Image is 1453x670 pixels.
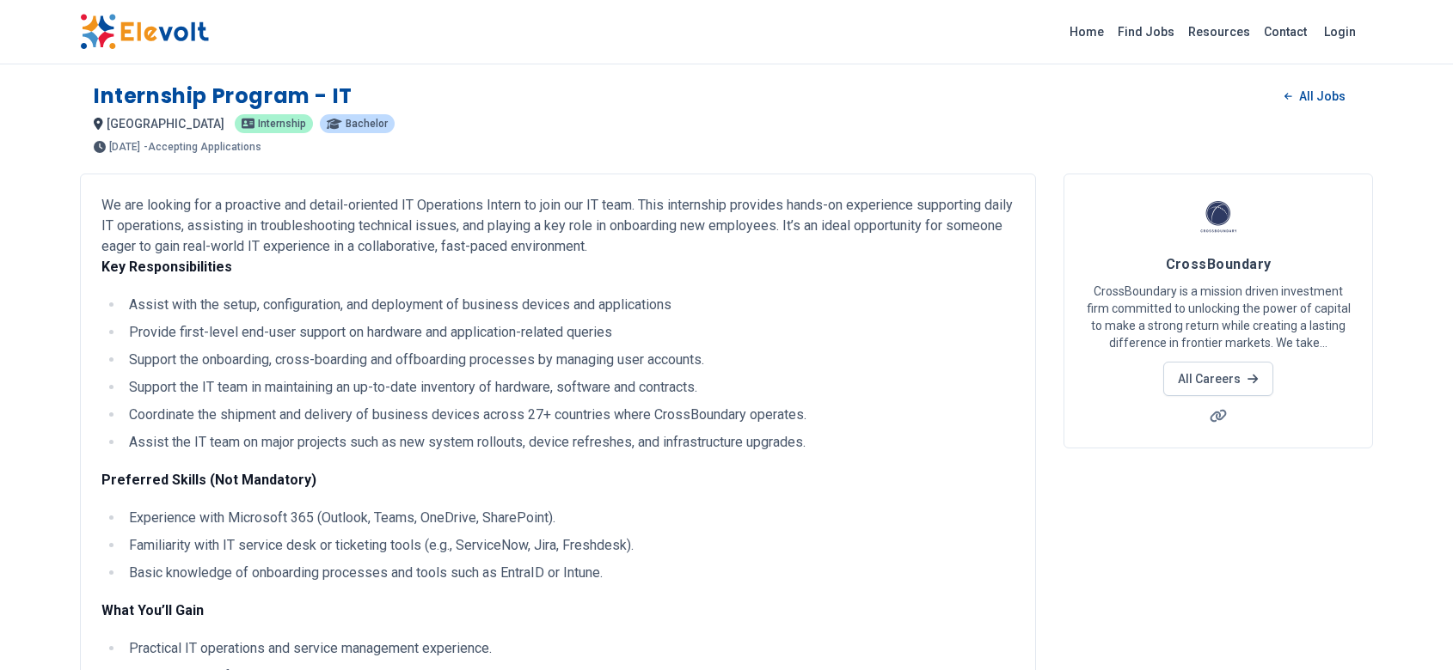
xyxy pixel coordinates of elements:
a: Home [1063,18,1111,46]
img: CrossBoundary [1197,195,1240,238]
a: Find Jobs [1111,18,1181,46]
li: Assist the IT team on major projects such as new system rollouts, device refreshes, and infrastru... [124,432,1015,453]
a: Contact [1257,18,1314,46]
li: Experience with Microsoft 365 (Outlook, Teams, OneDrive, SharePoint). [124,508,1015,528]
li: Practical IT operations and service management experience. [124,638,1015,659]
strong: Key Responsibilities [101,259,232,275]
span: [DATE] [109,142,140,152]
li: Support the IT team in maintaining an up-to-date inventory of hardware, software and contracts. [124,377,1015,398]
li: Coordinate the shipment and delivery of business devices across 27+ countries where CrossBoundary... [124,405,1015,425]
span: internship [258,119,306,129]
p: - Accepting Applications [144,142,261,152]
a: All Careers [1163,362,1272,396]
h1: Internship Program - IT [94,82,353,110]
li: Assist with the setup, configuration, and deployment of business devices and applications [124,295,1015,315]
a: Resources [1181,18,1257,46]
li: Basic knowledge of onboarding processes and tools such as EntraID or Intune. [124,563,1015,583]
img: Elevolt [80,14,209,50]
a: Login [1314,15,1366,49]
li: Familiarity with IT service desk or ticketing tools (e.g., ServiceNow, Jira, Freshdesk). [124,535,1015,556]
li: Support the onboarding, cross-boarding and offboarding processes by managing user accounts. [124,350,1015,370]
li: Provide first-level end-user support on hardware and application-related queries [124,322,1015,343]
a: All Jobs [1271,83,1359,109]
span: Bachelor [346,119,388,129]
strong: What You’ll Gain [101,602,204,618]
span: [GEOGRAPHIC_DATA] [107,117,224,131]
strong: Preferred Skills (Not Mandatory) [101,472,316,488]
p: CrossBoundary is a mission driven investment firm committed to unlocking the power of capital to ... [1085,283,1352,351]
span: CrossBoundary [1166,256,1272,272]
p: We are looking for a proactive and detail-oriented IT Operations Intern to join our IT team. This... [101,195,1015,277]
